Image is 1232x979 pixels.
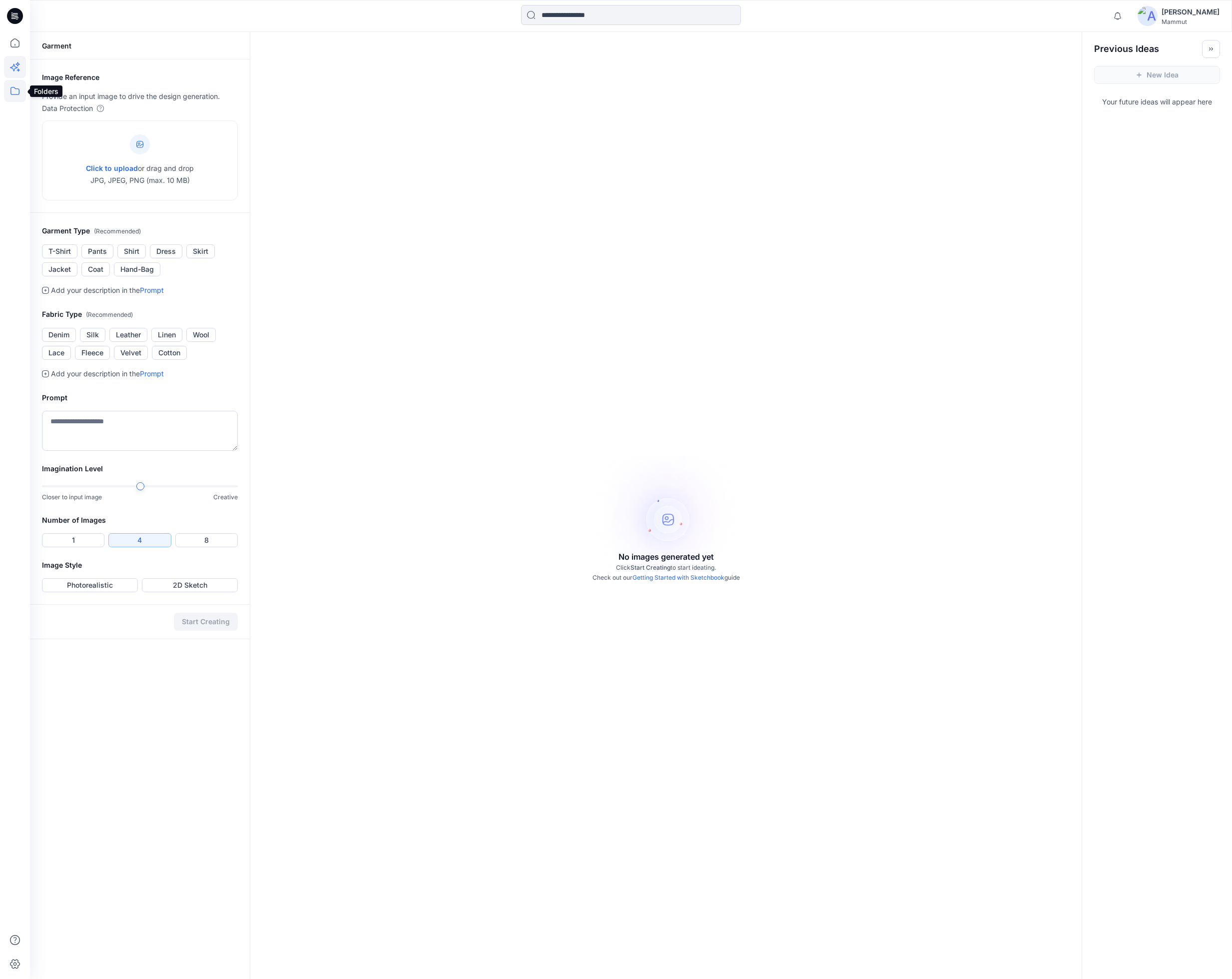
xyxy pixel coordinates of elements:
[1138,6,1158,26] img: avatar
[86,164,138,172] span: Click to upload
[86,162,194,186] p: or drag and drop JPG, JPEG, PNG (max. 10 MB)
[94,227,141,235] span: ( Recommended )
[42,244,77,258] button: T-Shirt
[42,492,102,502] p: Closer to input image
[75,346,110,360] button: Fleece
[114,262,160,276] button: Hand-Bag
[42,262,77,276] button: Jacket
[213,492,238,502] p: Creative
[109,328,147,342] button: Leather
[42,559,238,571] h2: Image Style
[81,262,110,276] button: Coat
[152,346,187,360] button: Cotton
[618,551,714,563] p: No images generated yet
[42,463,238,475] h2: Imagination Level
[1094,43,1159,55] h2: Previous Ideas
[42,578,138,592] button: Photorealistic
[1082,92,1232,108] p: Your future ideas will appear here
[632,574,724,581] a: Getting Started with Sketchbook
[1202,40,1220,58] button: Toggle idea bar
[51,284,164,296] p: Add your description in the
[42,328,76,342] button: Denim
[42,90,238,102] p: Provide an input image to drive the design generation.
[42,225,238,237] h2: Garment Type
[81,244,113,258] button: Pants
[151,328,182,342] button: Linen
[140,286,164,294] a: Prompt
[42,392,238,404] h2: Prompt
[1162,18,1220,25] div: Mammut
[42,346,71,360] button: Lace
[42,71,238,83] h2: Image Reference
[630,564,670,571] span: Start Creating
[150,244,182,258] button: Dress
[42,533,104,547] button: 1
[142,578,238,592] button: 2D Sketch
[117,244,146,258] button: Shirt
[80,328,105,342] button: Silk
[186,244,215,258] button: Skirt
[114,346,148,360] button: Velvet
[593,563,740,583] p: Click to start ideating. Check out our guide
[1162,6,1220,18] div: [PERSON_NAME]
[186,328,216,342] button: Wool
[42,308,238,321] h2: Fabric Type
[175,533,238,547] button: 8
[86,311,133,318] span: ( Recommended )
[51,368,164,380] p: Add your description in the
[42,514,238,526] h2: Number of Images
[42,102,93,114] p: Data Protection
[140,369,164,378] a: Prompt
[108,533,171,547] button: 4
